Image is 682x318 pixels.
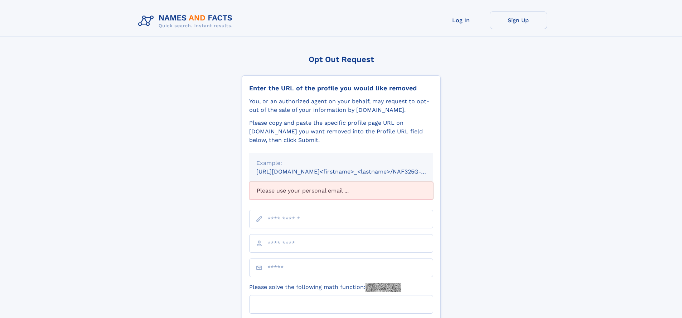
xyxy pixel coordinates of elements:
a: Sign Up [490,11,547,29]
div: Please use your personal email ... [249,182,433,200]
img: Logo Names and Facts [135,11,238,31]
div: Opt Out Request [242,55,441,64]
a: Log In [432,11,490,29]
label: Please solve the following math function: [249,283,401,292]
div: You, or an authorized agent on your behalf, may request to opt-out of the sale of your informatio... [249,97,433,114]
small: [URL][DOMAIN_NAME]<firstname>_<lastname>/NAF325G-xxxxxxxx [256,168,447,175]
div: Example: [256,159,426,167]
div: Please copy and paste the specific profile page URL on [DOMAIN_NAME] you want removed into the Pr... [249,119,433,144]
div: Enter the URL of the profile you would like removed [249,84,433,92]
